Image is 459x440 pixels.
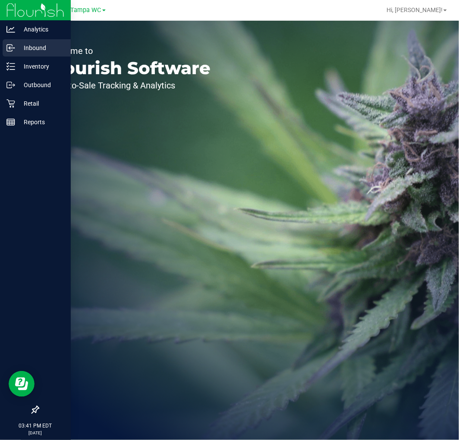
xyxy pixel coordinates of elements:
p: Analytics [15,24,67,35]
p: 03:41 PM EDT [4,422,67,430]
p: Flourish Software [47,60,211,77]
inline-svg: Outbound [6,81,15,89]
inline-svg: Inbound [6,44,15,52]
p: Seed-to-Sale Tracking & Analytics [47,81,211,90]
p: Inventory [15,61,67,72]
p: Reports [15,117,67,127]
p: Welcome to [47,47,211,55]
p: Outbound [15,80,67,90]
inline-svg: Analytics [6,25,15,34]
span: Tampa WC [71,6,101,14]
iframe: Resource center [9,371,35,397]
p: [DATE] [4,430,67,436]
p: Retail [15,98,67,109]
inline-svg: Retail [6,99,15,108]
inline-svg: Inventory [6,62,15,71]
inline-svg: Reports [6,118,15,126]
span: Hi, [PERSON_NAME]! [387,6,443,13]
p: Inbound [15,43,67,53]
